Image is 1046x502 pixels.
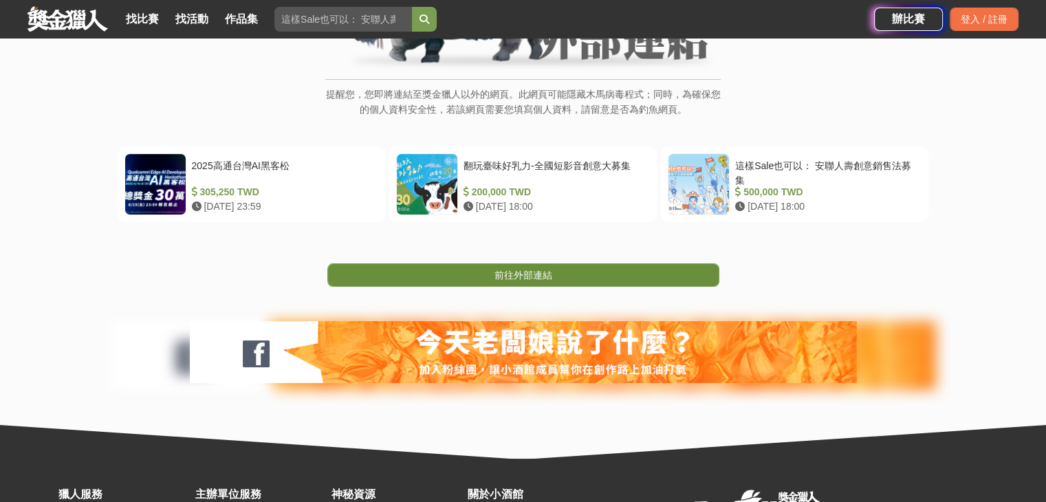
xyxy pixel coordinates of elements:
div: 翻玩臺味好乳力-全國短影音創意大募集 [464,159,644,185]
div: [DATE] 18:00 [735,199,916,214]
input: 這樣Sale也可以： 安聯人壽創意銷售法募集 [274,7,412,32]
a: 辦比賽 [874,8,943,31]
a: 翻玩臺味好乳力-全國短影音創意大募集 200,000 TWD [DATE] 18:00 [389,146,657,222]
div: 200,000 TWD [464,185,644,199]
a: 作品集 [219,10,263,29]
a: 找比賽 [120,10,164,29]
a: 2025高通台灣AI黑客松 305,250 TWD [DATE] 23:59 [118,146,385,222]
div: [DATE] 23:59 [192,199,373,214]
div: 這樣Sale也可以： 安聯人壽創意銷售法募集 [735,159,916,185]
a: 找活動 [170,10,214,29]
div: 305,250 TWD [192,185,373,199]
div: 登入 / 註冊 [950,8,1018,31]
img: 127fc932-0e2d-47dc-a7d9-3a4a18f96856.jpg [190,321,857,383]
div: [DATE] 18:00 [464,199,644,214]
div: 2025高通台灣AI黑客松 [192,159,373,185]
a: 前往外部連結 [327,263,719,287]
a: 這樣Sale也可以： 安聯人壽創意銷售法募集 500,000 TWD [DATE] 18:00 [661,146,928,222]
p: 提醒您，您即將連結至獎金獵人以外的網頁。此網頁可能隱藏木馬病毒程式；同時，為確保您的個人資料安全性，若該網頁需要您填寫個人資料，請留意是否為釣魚網頁。 [325,87,721,131]
div: 500,000 TWD [735,185,916,199]
span: 前往外部連結 [494,270,552,281]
